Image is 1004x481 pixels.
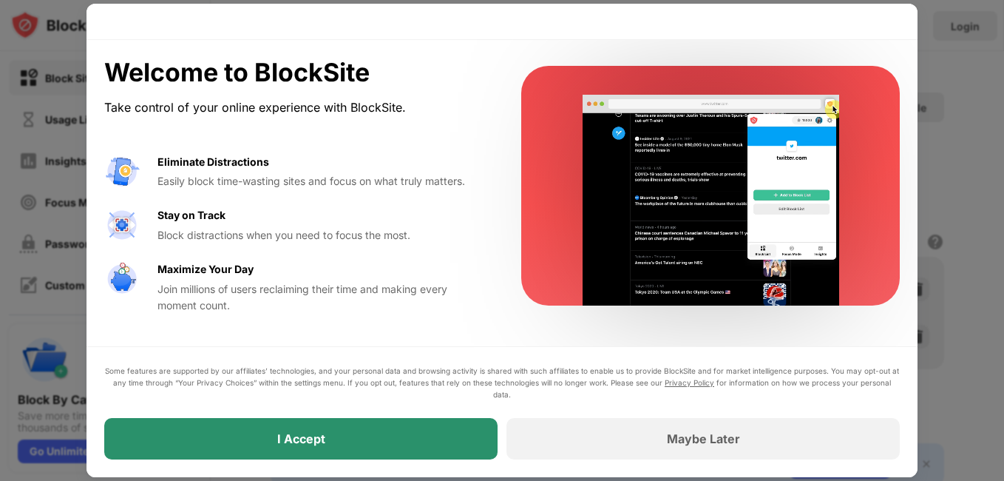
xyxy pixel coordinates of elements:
[104,154,140,189] img: value-avoid-distractions.svg
[157,154,269,170] div: Eliminate Distractions
[157,227,486,243] div: Block distractions when you need to focus the most.
[104,58,486,88] div: Welcome to BlockSite
[157,173,486,189] div: Easily block time-wasting sites and focus on what truly matters.
[104,97,486,118] div: Take control of your online experience with BlockSite.
[277,431,325,446] div: I Accept
[157,281,486,314] div: Join millions of users reclaiming their time and making every moment count.
[157,207,225,223] div: Stay on Track
[667,431,740,446] div: Maybe Later
[104,207,140,243] img: value-focus.svg
[104,261,140,297] img: value-safe-time.svg
[104,365,900,400] div: Some features are supported by our affiliates’ technologies, and your personal data and browsing ...
[665,378,714,387] a: Privacy Policy
[157,261,254,277] div: Maximize Your Day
